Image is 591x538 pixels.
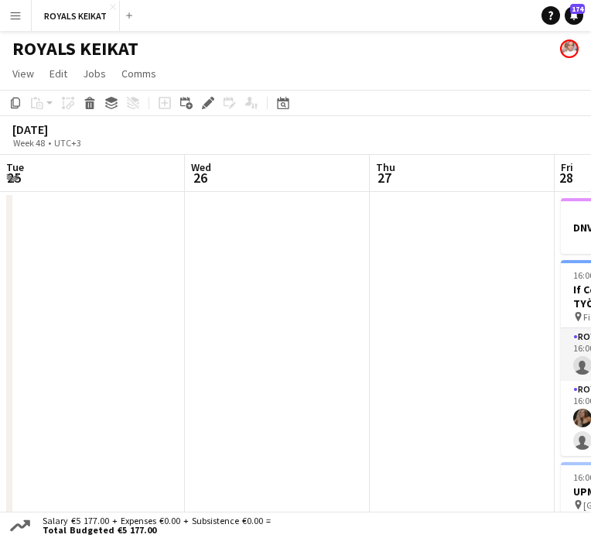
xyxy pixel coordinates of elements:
a: Jobs [77,63,112,84]
span: Edit [50,67,67,81]
button: ROYALS KEIKAT [32,1,120,31]
span: Fri [561,160,573,174]
div: [DATE] [12,122,117,137]
span: 27 [374,169,395,187]
span: 25 [4,169,24,187]
div: UTC+3 [54,137,81,149]
span: Wed [191,160,211,174]
a: Edit [43,63,73,84]
span: 26 [189,169,211,187]
a: Comms [115,63,162,84]
span: 174 [570,4,585,14]
span: 28 [559,169,573,187]
span: Jobs [83,67,106,81]
span: Week 48 [9,137,48,149]
span: Thu [376,160,395,174]
span: Total Budgeted €5 177.00 [43,526,271,535]
app-user-avatar: Katariina Booking [560,39,579,58]
a: 174 [565,6,583,25]
div: Salary €5 177.00 + Expenses €0.00 + Subsistence €0.00 = [33,516,274,535]
span: View [12,67,34,81]
span: Tue [6,160,24,174]
span: Comms [121,67,156,81]
a: View [6,63,40,84]
h1: ROYALS KEIKAT [12,37,138,60]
